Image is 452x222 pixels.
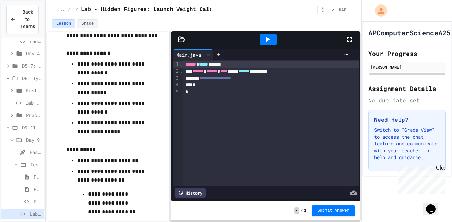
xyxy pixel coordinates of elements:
span: / [76,7,78,12]
span: Test Review (35 mins) [30,161,41,168]
h3: Need Help? [374,116,440,124]
span: Part 1 [34,173,41,180]
button: Back to Teams [6,5,39,34]
iframe: chat widget [395,165,445,194]
span: Part 2 [34,186,41,193]
span: Practice (Homework, if needed) [26,112,41,119]
div: 5 [173,89,180,95]
span: Lab Lecture [25,99,41,106]
iframe: chat widget [423,195,445,215]
h2: Your Progress [368,49,446,58]
span: Fold line [180,68,183,74]
span: Day 4 [26,50,41,57]
span: Lab - Hidden Figures: Launch Weight Calculator [81,5,233,14]
span: Lab - Hidden Figures: Launch Weight Calculator [29,210,41,218]
div: 4 [173,82,180,89]
span: Fast Start (5 mins) [26,87,41,94]
div: [PERSON_NAME] [370,64,444,70]
button: Submit Answer [312,205,355,216]
span: Fast Start [29,149,41,156]
div: 2 [173,68,180,75]
button: Lesson [52,19,75,28]
div: No due date set [368,96,446,104]
span: 5 [327,7,338,12]
div: My Account [368,3,389,19]
span: / [68,7,70,12]
span: min [339,7,346,12]
p: Switch to "Grade View" to access the chat feature and communicate with your teacher for help and ... [374,127,440,161]
span: ... [58,7,65,12]
span: D5-7: Data Types and Number Calculations [22,62,41,69]
span: Day 9 [26,136,41,143]
span: Part 3 [34,198,41,205]
span: / [301,208,303,213]
button: Grade [77,19,98,28]
div: 1 [173,61,180,68]
span: Fold line [180,61,183,67]
h2: Assignment Details [368,84,446,93]
span: 1 [304,208,306,213]
span: Lab Lecture [29,37,41,45]
span: D8: Type Casting [22,74,41,82]
div: Chat with us now!Close [3,3,47,44]
span: D9-11: Module Wrap Up [22,124,41,131]
span: Submit Answer [317,208,349,213]
div: 3 [173,75,180,82]
div: Main.java [173,49,213,60]
span: Back to Teams [20,9,35,30]
div: Main.java [173,51,204,58]
span: - [294,207,299,214]
div: History [175,188,206,198]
